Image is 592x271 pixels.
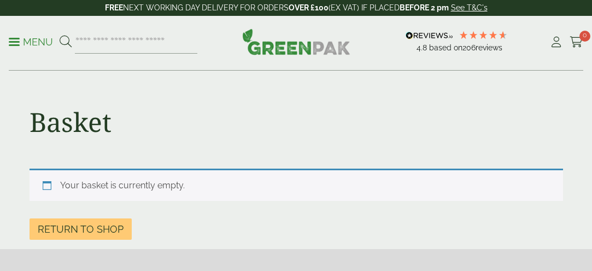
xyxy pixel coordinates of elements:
strong: FREE [105,3,123,12]
a: Return to shop [30,218,132,240]
a: See T&C's [451,3,488,12]
img: REVIEWS.io [406,32,453,39]
span: 206 [462,43,476,52]
div: 4.79 Stars [459,30,508,40]
a: 0 [570,34,583,50]
i: Cart [570,37,583,48]
div: Your basket is currently empty. [30,169,563,201]
i: My Account [549,37,563,48]
p: Menu [9,36,53,49]
span: Based on [429,43,462,52]
span: 4.8 [417,43,429,52]
strong: OVER £100 [289,3,329,12]
strong: BEFORE 2 pm [400,3,449,12]
a: Menu [9,36,53,47]
span: reviews [476,43,502,52]
img: GreenPak Supplies [242,28,350,55]
h1: Basket [30,106,112,138]
span: 0 [579,31,590,42]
